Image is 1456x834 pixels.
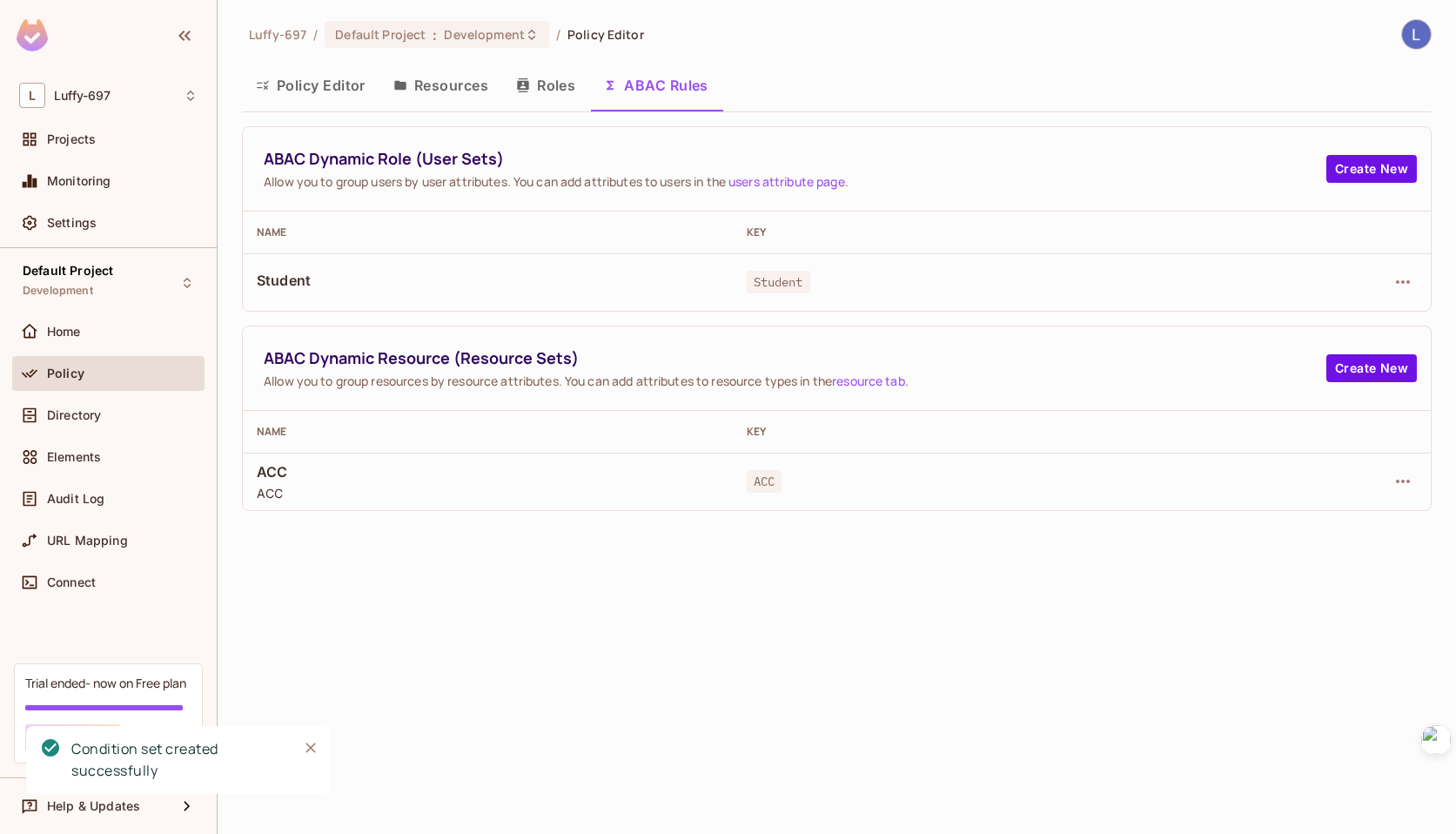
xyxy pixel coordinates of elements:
img: SReyMgAAAABJRU5ErkJggg== [17,19,48,51]
span: ABAC Dynamic Resource (Resource Sets) [264,347,1326,369]
li: / [556,26,560,43]
span: Development [444,26,524,43]
button: Policy Editor [242,64,379,107]
li: / [313,26,318,43]
button: Resources [379,64,502,107]
span: Workspace: Luffy-697 [54,89,111,103]
span: URL Mapping [47,534,128,548]
span: Allow you to group resources by resource attributes. You can add attributes to resource types in ... [264,373,1326,389]
a: resource tab [832,373,905,389]
span: Home [47,325,81,339]
div: Key [747,425,1209,439]
span: the active workspace [249,26,306,43]
span: Projects [47,132,96,146]
button: Create New [1326,354,1417,382]
div: Condition set created successfully [71,738,284,782]
span: ACC [257,485,719,501]
span: ABAC Dynamic Role (User Sets) [264,148,1326,170]
span: Student [747,271,810,293]
span: Monitoring [47,174,111,188]
span: Policy Editor [567,26,644,43]
div: Name [257,425,719,439]
span: Default Project [23,264,113,278]
span: : [432,28,438,42]
button: Roles [502,64,589,107]
button: Close [298,735,324,761]
span: Settings [47,216,97,230]
button: Create New [1326,155,1417,183]
div: Name [257,225,719,239]
span: Policy [47,367,84,380]
img: Luffy Liu [1402,20,1431,49]
a: users attribute page [728,173,845,190]
span: Audit Log [47,492,104,506]
span: Default Project [335,26,426,43]
span: ACC [257,462,719,481]
div: Key [747,225,1209,239]
span: Allow you to group users by user attributes. You can add attributes to users in the . [264,173,1326,190]
span: Elements [47,450,101,464]
span: Directory [47,408,101,422]
span: Student [257,271,719,290]
button: ABAC Rules [589,64,722,107]
span: Development [23,284,93,298]
span: Connect [47,575,96,589]
span: ACC [747,470,782,493]
span: L [19,83,45,108]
